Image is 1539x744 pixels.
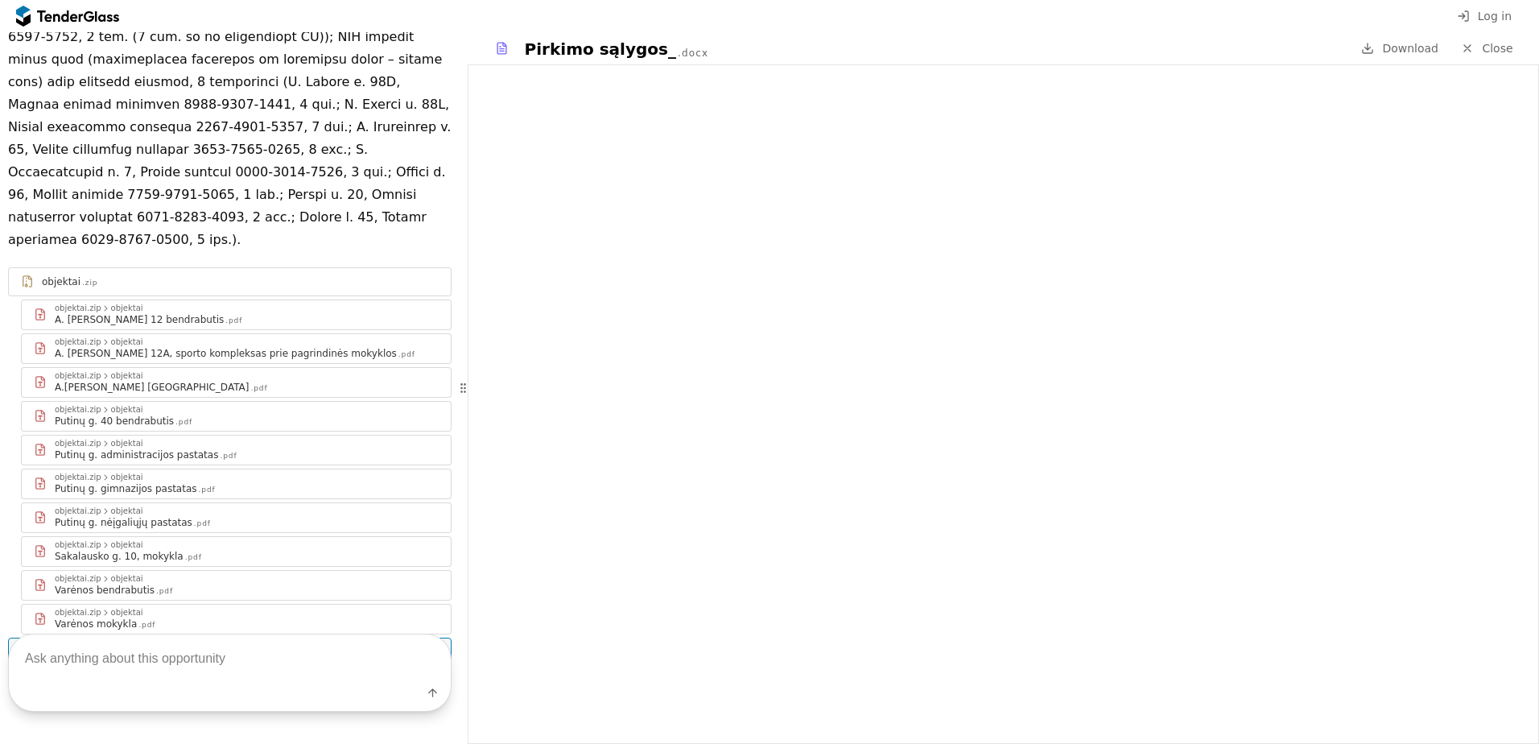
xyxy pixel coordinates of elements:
div: .pdf [398,349,415,360]
div: A.[PERSON_NAME] [GEOGRAPHIC_DATA] [55,381,249,394]
div: .pdf [220,451,237,461]
div: objektai.zip [55,440,101,448]
div: objektai [111,406,143,414]
div: objektai [111,338,143,346]
div: objektai [111,440,143,448]
button: Log in [1452,6,1516,27]
a: objektai.zipobjektaiA. [PERSON_NAME] 12 bendrabutis.pdf [21,300,452,330]
div: objektai.zip [55,406,101,414]
a: objektai.zipobjektaiPutinų g. nėįgaliųjų pastatas.pdf [21,502,452,533]
div: Sakalausko g. 10, mokykla [55,550,184,563]
div: objektai [111,304,143,312]
div: objektai.zip [55,575,101,583]
div: objektai [42,275,80,288]
div: Varėnos bendrabutis [55,584,155,597]
span: Close [1482,42,1512,55]
div: Putinų g. gimnazijos pastatas [55,482,197,495]
div: objektai.zip [55,372,101,380]
div: .pdf [185,552,202,563]
div: Putinų g. 40 bendrabutis [55,415,174,428]
div: Pirkimo sąlygos_ [525,38,676,60]
div: objektai.zip [55,541,101,549]
div: .pdf [225,316,242,326]
div: .pdf [199,485,216,495]
span: Download [1382,42,1438,55]
div: objektai.zip [55,338,101,346]
div: .pdf [156,586,173,597]
a: objektai.zip [8,267,452,296]
a: objektai.zipobjektaiPutinų g. 40 bendrabutis.pdf [21,401,452,432]
a: objektai.zipobjektaiPutinų g. gimnazijos pastatas.pdf [21,469,452,499]
a: objektai.zipobjektaiPutinų g. administracijos pastatas.pdf [21,435,452,465]
a: objektai.zipobjektaiVarėnos bendrabutis.pdf [21,570,452,601]
div: objektai.zip [55,473,101,482]
div: A. [PERSON_NAME] 12A, sporto kompleksas prie pagrindinės mokyklos [55,347,397,360]
div: Putinų g. nėįgaliųjų pastatas [55,516,192,529]
div: objektai.zip [55,304,101,312]
div: objektai [111,473,143,482]
a: objektai.zipobjektaiA.[PERSON_NAME] [GEOGRAPHIC_DATA].pdf [21,367,452,398]
div: .pdf [250,383,267,394]
div: objektai.zip [55,507,101,515]
div: objektai [111,575,143,583]
div: objektai [111,507,143,515]
div: Putinų g. administracijos pastatas [55,448,218,461]
div: .docx [678,47,708,60]
span: Log in [1478,10,1512,23]
div: .pdf [194,519,211,529]
div: .zip [82,278,97,288]
div: objektai [111,372,143,380]
a: Close [1451,39,1523,59]
div: objektai [111,541,143,549]
div: A. [PERSON_NAME] 12 bendrabutis [55,313,224,326]
a: objektai.zipobjektaiSakalausko g. 10, mokykla.pdf [21,536,452,567]
a: Download [1356,39,1443,59]
div: .pdf [175,417,192,428]
a: objektai.zipobjektaiA. [PERSON_NAME] 12A, sporto kompleksas prie pagrindinės mokyklos.pdf [21,333,452,364]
